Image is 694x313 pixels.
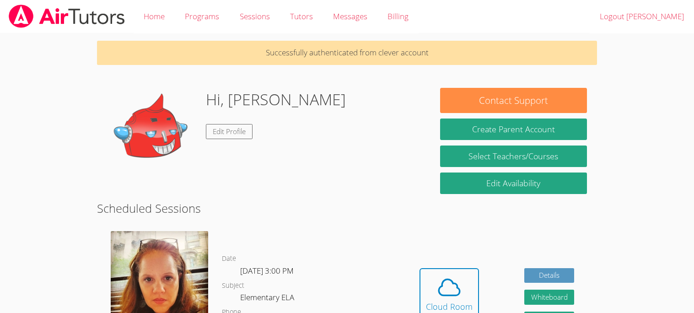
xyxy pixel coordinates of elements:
[440,119,586,140] button: Create Parent Account
[97,200,597,217] h2: Scheduled Sessions
[240,265,294,276] span: [DATE] 3:00 PM
[222,280,244,291] dt: Subject
[8,5,126,28] img: airtutors_banner-c4298cdbf04f3fff15de1276eac7730deb9818008684d7c2e4769d2f7ddbe033.png
[440,88,586,113] button: Contact Support
[222,253,236,264] dt: Date
[426,300,473,313] div: Cloud Room
[440,146,586,167] a: Select Teachers/Courses
[97,41,597,65] p: Successfully authenticated from clever account
[240,291,296,307] dd: Elementary ELA
[206,88,346,111] h1: Hi, [PERSON_NAME]
[206,124,253,139] a: Edit Profile
[440,173,586,194] a: Edit Availability
[333,11,367,22] span: Messages
[524,268,575,283] a: Details
[524,290,575,305] button: Whiteboard
[107,88,199,179] img: default.png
